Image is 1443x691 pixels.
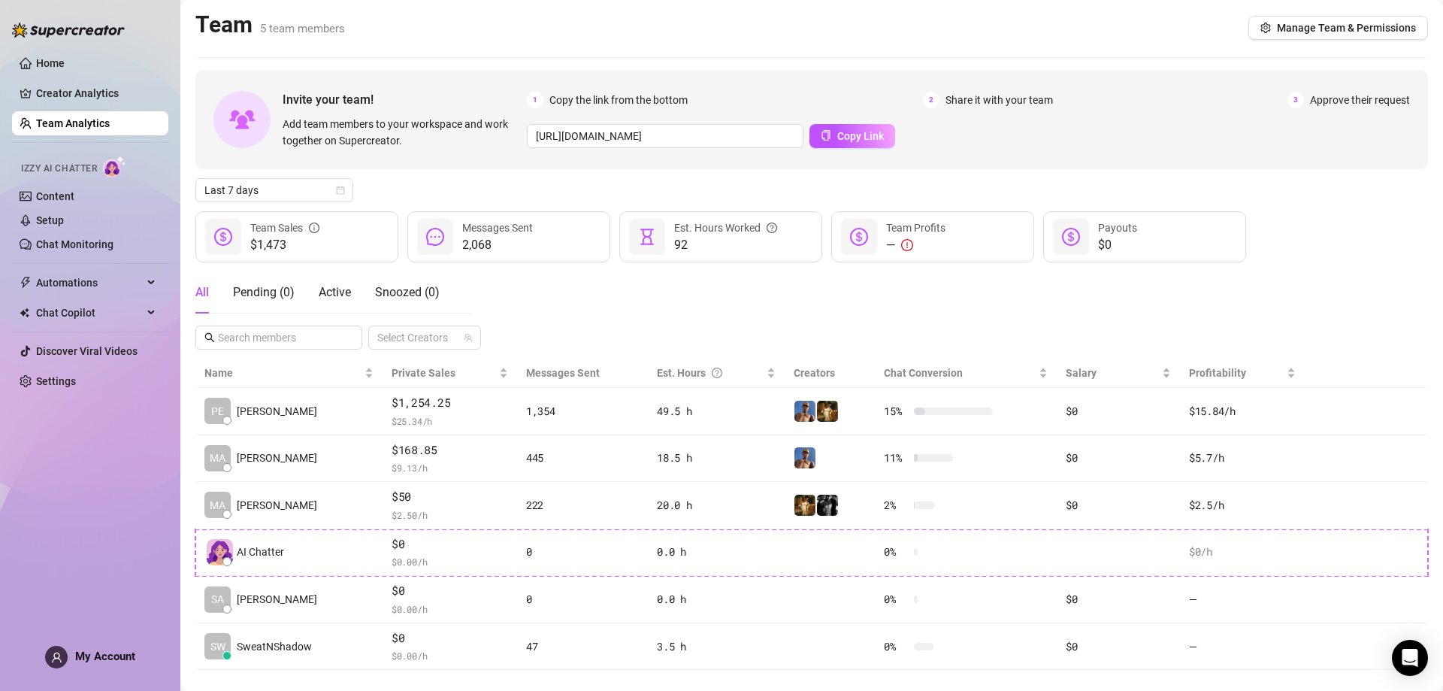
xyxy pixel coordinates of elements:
[886,236,945,254] div: —
[210,638,225,655] span: SW
[767,220,777,236] span: question-circle
[1248,16,1428,40] button: Manage Team & Permissions
[1189,367,1246,379] span: Profitability
[526,591,640,608] div: 0
[392,488,508,506] span: $50
[1066,367,1097,379] span: Salary
[886,222,945,234] span: Team Profits
[210,450,225,466] span: MA
[1392,640,1428,676] div: Open Intercom Messenger
[657,544,776,560] div: 0.0 h
[36,117,110,129] a: Team Analytics
[785,359,875,388] th: Creators
[657,403,776,420] div: 49.5 h
[1066,450,1171,466] div: $0
[375,285,440,299] span: Snoozed ( 0 )
[1098,222,1137,234] span: Payouts
[1189,403,1296,420] div: $15.84 /h
[462,222,533,234] span: Messages Sent
[657,591,776,608] div: 0.0 h
[392,508,508,523] span: $ 2.50 /h
[817,401,838,422] img: Marvin
[195,11,345,39] h2: Team
[210,497,225,514] span: MA
[1066,591,1171,608] div: $0
[392,602,508,617] span: $ 0.00 /h
[657,638,776,655] div: 3.5 h
[237,591,317,608] span: [PERSON_NAME]
[817,495,838,516] img: Marvin
[884,638,908,655] span: 0 %
[36,375,76,387] a: Settings
[392,629,508,647] span: $0
[20,308,29,318] img: Chat Copilot
[1066,403,1171,420] div: $0
[319,285,351,299] span: Active
[36,238,113,250] a: Chat Monitoring
[283,90,527,109] span: Invite your team!
[1189,544,1296,560] div: $0 /h
[309,220,319,236] span: info-circle
[1098,236,1137,254] span: $0
[214,228,232,246] span: dollar-circle
[336,186,345,195] span: calendar
[809,124,895,148] button: Copy Link
[674,220,777,236] div: Est. Hours Worked
[884,403,908,420] span: 15 %
[211,403,224,420] span: PE
[36,190,74,202] a: Content
[195,359,383,388] th: Name
[36,214,64,226] a: Setup
[462,236,533,254] span: 2,068
[51,652,62,663] span: user
[250,236,319,254] span: $1,473
[392,582,508,600] span: $0
[526,367,600,379] span: Messages Sent
[204,332,215,343] span: search
[36,81,156,105] a: Creator Analytics
[20,277,32,289] span: thunderbolt
[1310,92,1410,108] span: Approve their request
[1066,638,1171,655] div: $0
[204,365,362,381] span: Name
[237,450,317,466] span: [PERSON_NAME]
[549,92,688,108] span: Copy the link from the bottom
[884,591,908,608] span: 0 %
[36,301,143,325] span: Chat Copilot
[526,638,640,655] div: 47
[794,495,815,516] img: Marvin
[36,271,143,295] span: Automations
[794,447,815,468] img: Dallas
[945,92,1053,108] span: Share it with your team
[233,283,295,302] div: Pending ( 0 )
[1277,22,1416,34] span: Manage Team & Permissions
[392,535,508,553] span: $0
[392,394,508,412] span: $1,254.25
[526,403,640,420] div: 1,354
[392,460,508,475] span: $ 9.13 /h
[207,539,233,565] img: izzy-ai-chatter-avatar-DDCN_rTZ.svg
[526,497,640,514] div: 222
[260,22,345,35] span: 5 team members
[674,236,777,254] span: 92
[884,367,963,379] span: Chat Conversion
[237,638,312,655] span: SweatNShadow
[526,450,640,466] div: 445
[218,329,341,346] input: Search members
[250,220,319,236] div: Team Sales
[426,228,444,246] span: message
[237,544,284,560] span: AI Chatter
[36,345,138,357] a: Discover Viral Videos
[821,130,831,141] span: copy
[392,554,508,569] span: $ 0.00 /h
[392,648,508,663] span: $ 0.00 /h
[923,92,939,108] span: 2
[195,283,209,302] div: All
[36,57,65,69] a: Home
[794,401,815,422] img: Dallas
[526,544,640,560] div: 0
[1189,497,1296,514] div: $2.5 /h
[12,23,125,38] img: logo-BBDzfeDw.svg
[1287,92,1304,108] span: 3
[392,441,508,459] span: $168.85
